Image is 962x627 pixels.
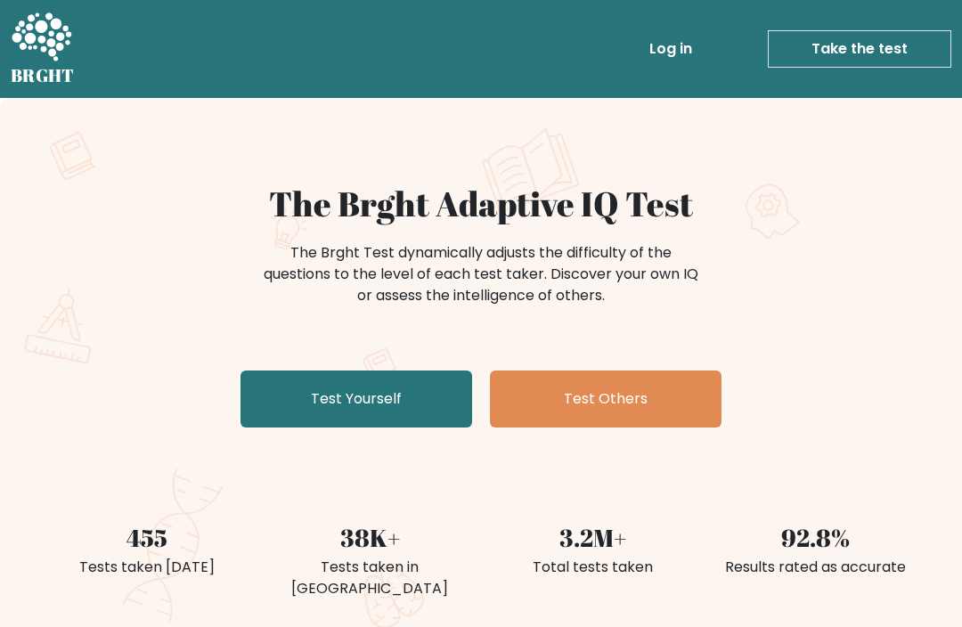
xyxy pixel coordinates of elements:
[240,370,472,427] a: Test Yourself
[258,242,704,306] div: The Brght Test dynamically adjusts the difficulty of the questions to the level of each test take...
[46,183,916,224] h1: The Brght Adaptive IQ Test
[46,520,248,557] div: 455
[269,520,470,557] div: 38K+
[46,557,248,578] div: Tests taken [DATE]
[490,370,721,427] a: Test Others
[768,30,951,68] a: Take the test
[11,65,75,86] h5: BRGHT
[714,557,916,578] div: Results rated as accurate
[269,557,470,599] div: Tests taken in [GEOGRAPHIC_DATA]
[492,557,693,578] div: Total tests taken
[714,520,916,557] div: 92.8%
[492,520,693,557] div: 3.2M+
[11,7,75,91] a: BRGHT
[642,31,699,67] a: Log in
